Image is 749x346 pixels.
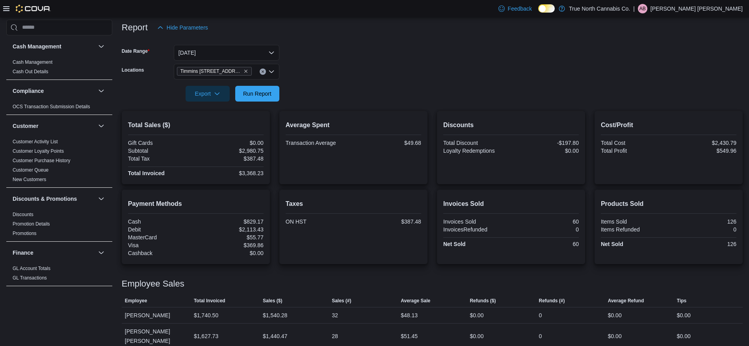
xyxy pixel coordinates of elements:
[601,140,667,146] div: Total Cost
[677,298,686,304] span: Tips
[197,148,264,154] div: $2,980.75
[197,234,264,241] div: $55.77
[13,59,52,65] a: Cash Management
[13,122,38,130] h3: Customer
[128,155,194,162] div: Total Tax
[13,69,48,74] a: Cash Out Details
[128,250,194,256] div: Cashback
[443,120,579,130] h2: Discounts
[263,298,282,304] span: Sales ($)
[128,170,165,176] strong: Total Invoiced
[97,292,106,302] button: Inventory
[243,90,271,98] span: Run Report
[268,68,275,75] button: Open list of options
[538,4,555,13] input: Dark Mode
[401,331,418,341] div: $51.45
[513,241,579,247] div: 60
[608,331,622,341] div: $0.00
[13,68,48,75] span: Cash Out Details
[608,298,644,304] span: Average Refund
[13,148,64,154] a: Customer Loyalty Points
[197,140,264,146] div: $0.00
[128,199,264,209] h2: Payment Methods
[670,148,736,154] div: $549.96
[539,311,542,320] div: 0
[97,194,106,204] button: Discounts & Promotions
[443,148,509,154] div: Loyalty Redemptions
[539,331,542,341] div: 0
[443,218,509,225] div: Invoices Sold
[122,23,148,32] h3: Report
[16,5,51,13] img: Cova
[601,120,736,130] h2: Cost/Profit
[443,241,466,247] strong: Net Sold
[443,199,579,209] h2: Invoices Sold
[197,250,264,256] div: $0.00
[197,170,264,176] div: $3,368.23
[601,218,667,225] div: Items Sold
[97,86,106,96] button: Compliance
[13,211,33,218] span: Discounts
[13,212,33,217] a: Discounts
[286,140,352,146] div: Transaction Average
[13,43,61,50] h3: Cash Management
[128,120,264,130] h2: Total Sales ($)
[677,311,691,320] div: $0.00
[355,218,421,225] div: $387.48
[154,20,211,35] button: Hide Parameters
[128,242,194,248] div: Visa
[263,331,287,341] div: $1,440.47
[401,311,418,320] div: $48.13
[197,218,264,225] div: $829.17
[13,104,90,110] span: OCS Transaction Submission Details
[128,140,194,146] div: Gift Cards
[13,43,95,50] button: Cash Management
[470,331,483,341] div: $0.00
[401,298,430,304] span: Average Sale
[443,140,509,146] div: Total Discount
[569,4,630,13] p: True North Cannabis Co.
[608,311,622,320] div: $0.00
[470,311,483,320] div: $0.00
[470,298,496,304] span: Refunds ($)
[97,42,106,51] button: Cash Management
[443,226,509,233] div: InvoicesRefunded
[539,298,565,304] span: Refunds (#)
[513,218,579,225] div: 60
[180,67,242,75] span: Timmins [STREET_ADDRESS]
[633,4,635,13] p: |
[243,69,248,74] button: Remove Timmins 214 Third Ave from selection in this group
[513,148,579,154] div: $0.00
[638,4,647,13] div: Austen Bourgon
[197,226,264,233] div: $2,113.43
[13,275,47,281] a: GL Transactions
[13,87,95,95] button: Compliance
[286,218,352,225] div: ON HST
[235,86,279,102] button: Run Report
[286,199,421,209] h2: Taxes
[513,140,579,146] div: -$197.80
[186,86,230,102] button: Export
[13,265,50,272] span: GL Account Totals
[13,195,95,203] button: Discounts & Promotions
[513,226,579,233] div: 0
[13,249,33,257] h3: Finance
[13,221,50,227] span: Promotion Details
[97,121,106,131] button: Customer
[286,120,421,130] h2: Average Spent
[13,139,58,144] a: Customer Activity List
[6,57,112,80] div: Cash Management
[194,298,225,304] span: Total Invoiced
[13,167,48,173] span: Customer Queue
[13,87,44,95] h3: Compliance
[122,279,184,289] h3: Employee Sales
[122,67,144,73] label: Locations
[639,4,646,13] span: AB
[6,210,112,241] div: Discounts & Promotions
[128,148,194,154] div: Subtotal
[97,248,106,257] button: Finance
[508,5,532,13] span: Feedback
[677,331,691,341] div: $0.00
